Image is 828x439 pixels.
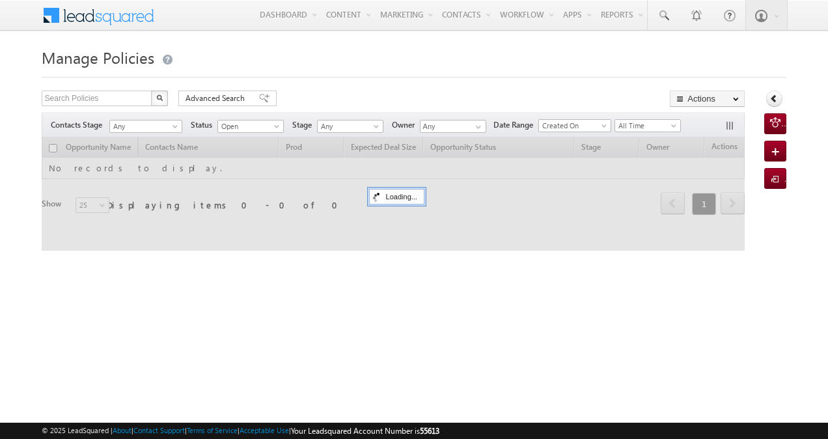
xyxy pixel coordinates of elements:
[133,426,185,434] a: Contact Support
[318,120,379,132] span: Any
[292,119,317,131] span: Stage
[493,119,538,131] span: Date Range
[539,120,607,132] span: Created On
[614,119,681,132] a: All Time
[110,120,178,132] span: Any
[187,426,238,434] a: Terms of Service
[420,426,439,436] span: 55613
[42,47,154,68] span: Manage Policies
[109,120,182,133] a: Any
[469,120,485,134] a: Show All Items
[42,425,439,437] span: © 2025 LeadSquared | | | | |
[538,119,611,132] a: Created On
[369,189,424,205] div: Loading...
[615,120,677,132] span: All Time
[156,94,163,101] img: Search
[317,120,383,133] a: Any
[670,91,745,107] button: Actions
[51,119,107,131] span: Contacts Stage
[392,119,420,131] span: Owner
[186,92,249,104] span: Advanced Search
[191,119,217,131] span: Status
[113,426,131,434] a: About
[291,426,439,436] span: Your Leadsquared Account Number is
[217,120,284,133] a: Open
[240,426,289,434] a: Acceptable Use
[420,120,486,133] input: Type to Search
[218,120,280,132] span: Open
